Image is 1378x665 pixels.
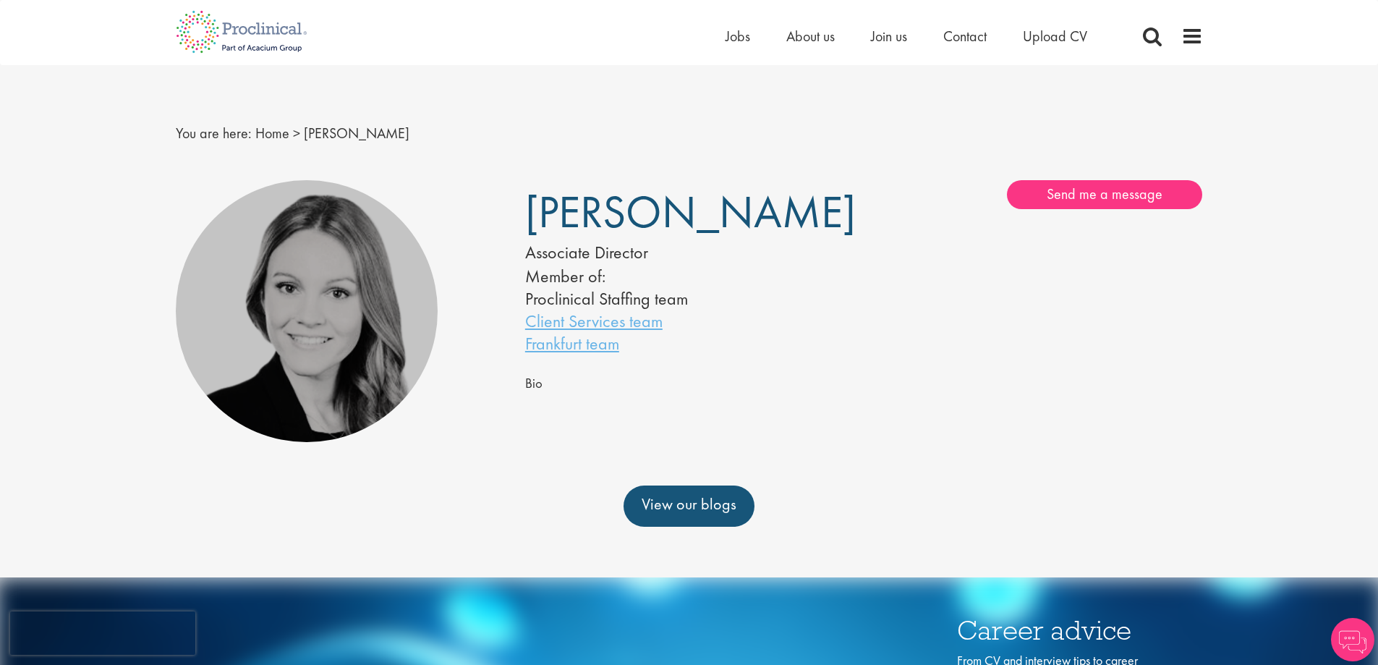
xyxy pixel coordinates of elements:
span: [PERSON_NAME] [304,124,409,143]
iframe: reCAPTCHA [10,611,195,655]
a: View our blogs [624,486,754,526]
label: Member of: [525,265,605,287]
span: You are here: [176,124,252,143]
li: Proclinical Staffing team [525,287,820,310]
a: Jobs [726,27,750,46]
img: Chatbot [1331,618,1374,661]
span: Bio [525,375,543,392]
h3: Career advice [957,617,1152,645]
a: Client Services team [525,310,663,332]
a: Frankfurt team [525,332,619,355]
div: Associate Director [525,240,820,265]
span: > [293,124,300,143]
a: Send me a message [1007,180,1202,209]
a: Contact [943,27,987,46]
span: [PERSON_NAME] [525,183,856,241]
a: Upload CV [1023,27,1087,46]
a: About us [786,27,835,46]
a: Join us [871,27,907,46]
img: Lisa Gobel [176,180,438,443]
a: breadcrumb link [255,124,289,143]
